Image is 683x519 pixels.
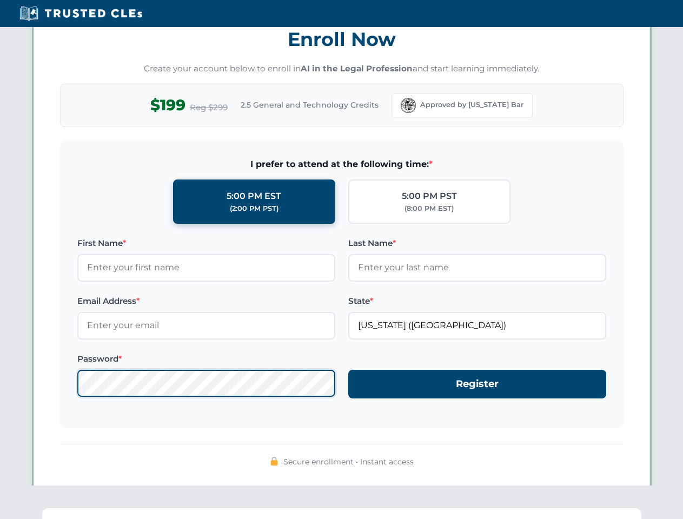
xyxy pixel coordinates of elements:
[420,99,523,110] span: Approved by [US_STATE] Bar
[77,352,335,365] label: Password
[227,189,281,203] div: 5:00 PM EST
[60,22,624,56] h3: Enroll Now
[348,237,606,250] label: Last Name
[401,98,416,113] img: Florida Bar
[190,101,228,114] span: Reg $299
[405,203,454,214] div: (8:00 PM EST)
[301,63,413,74] strong: AI in the Legal Profession
[348,254,606,281] input: Enter your last name
[77,254,335,281] input: Enter your first name
[348,312,606,339] input: Florida (FL)
[241,99,379,111] span: 2.5 General and Technology Credits
[77,312,335,339] input: Enter your email
[77,295,335,308] label: Email Address
[270,457,278,465] img: 🔒
[77,157,606,171] span: I prefer to attend at the following time:
[348,370,606,398] button: Register
[77,237,335,250] label: First Name
[402,189,457,203] div: 5:00 PM PST
[150,93,185,117] span: $199
[348,295,606,308] label: State
[230,203,278,214] div: (2:00 PM PST)
[60,63,624,75] p: Create your account below to enroll in and start learning immediately.
[283,456,414,468] span: Secure enrollment • Instant access
[16,5,145,22] img: Trusted CLEs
